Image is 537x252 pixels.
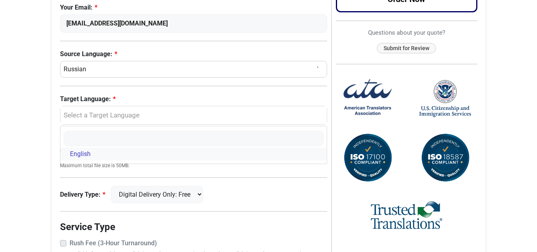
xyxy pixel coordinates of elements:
strong: Rush Fee (3-Hour Turnaround) [70,239,157,247]
div: Select a Target Language [64,110,319,121]
img: American Translators Association Logo [342,72,394,124]
img: United States Citizenship and Immigration Services Logo [419,79,471,118]
button: Select a Target Language [60,106,328,125]
label: Target Language: [60,94,328,104]
button: Submit for Review [377,43,436,54]
small: Maximum total file size is 50MB. [60,162,328,169]
h6: Questions about your quote? [336,29,477,36]
label: Source Language: [60,49,328,59]
img: ISO 18587 Compliant Certification [419,132,471,184]
img: ISO 17100 Compliant Certification [342,132,394,184]
label: Your Email: [60,3,328,12]
span: English [70,149,91,159]
label: Delivery Type: [60,190,105,199]
input: Search [64,131,324,146]
legend: Service Type [60,220,328,234]
img: Trusted Translations Logo [371,200,442,231]
input: Enter Your Email [60,14,328,33]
